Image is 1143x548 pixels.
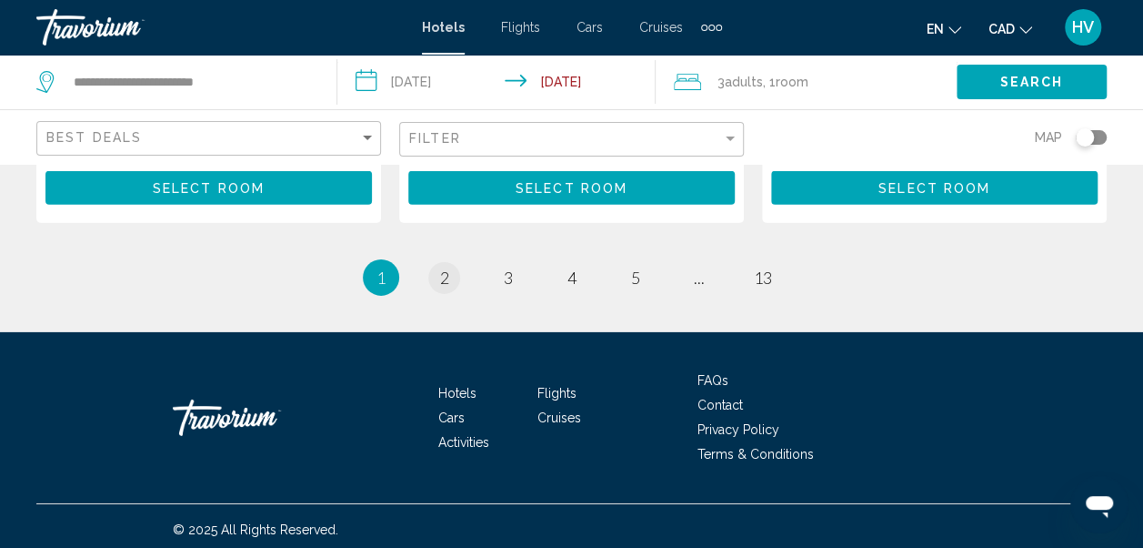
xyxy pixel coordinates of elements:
[438,435,489,450] a: Activities
[440,268,449,288] span: 2
[438,411,465,425] a: Cars
[771,171,1098,205] button: Select Room
[988,15,1032,42] button: Change currency
[1062,129,1107,146] button: Toggle map
[516,181,627,196] span: Select Room
[173,391,355,445] a: Travorium
[656,55,957,109] button: Travelers: 3 adults, 0 children
[763,69,808,95] span: , 1
[717,69,763,95] span: 3
[631,268,640,288] span: 5
[399,121,744,158] button: Filter
[1000,76,1064,90] span: Search
[577,20,603,35] a: Cars
[46,131,376,147] mat-select: Sort by
[754,268,772,288] span: 13
[408,171,735,205] button: Select Room
[697,373,728,388] a: FAQs
[153,181,265,196] span: Select Room
[927,15,961,42] button: Change language
[36,9,404,46] a: Travorium
[1070,475,1128,533] iframe: Button to launch messaging window
[537,411,581,425] a: Cruises
[771,176,1098,196] a: Select Room
[567,268,577,288] span: 4
[957,65,1107,98] button: Search
[927,22,944,36] span: en
[438,386,476,401] a: Hotels
[694,268,705,288] span: ...
[1059,8,1107,46] button: User Menu
[988,22,1015,36] span: CAD
[376,268,386,288] span: 1
[776,75,808,89] span: Room
[878,181,990,196] span: Select Room
[45,176,372,196] a: Select Room
[1035,125,1062,150] span: Map
[501,20,540,35] a: Flights
[45,171,372,205] button: Select Room
[537,386,577,401] a: Flights
[36,259,1107,296] ul: Pagination
[1072,18,1094,36] span: HV
[697,422,779,437] a: Privacy Policy
[409,131,461,146] span: Filter
[422,20,465,35] a: Hotels
[701,13,722,42] button: Extra navigation items
[46,130,142,145] span: Best Deals
[725,75,763,89] span: Adults
[173,523,338,537] span: © 2025 All Rights Reserved.
[697,447,814,462] a: Terms & Conditions
[504,268,513,288] span: 3
[337,55,657,109] button: Check-in date: Sep 19, 2025 Check-out date: Sep 22, 2025
[639,20,683,35] a: Cruises
[697,398,743,412] a: Contact
[408,176,735,196] a: Select Room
